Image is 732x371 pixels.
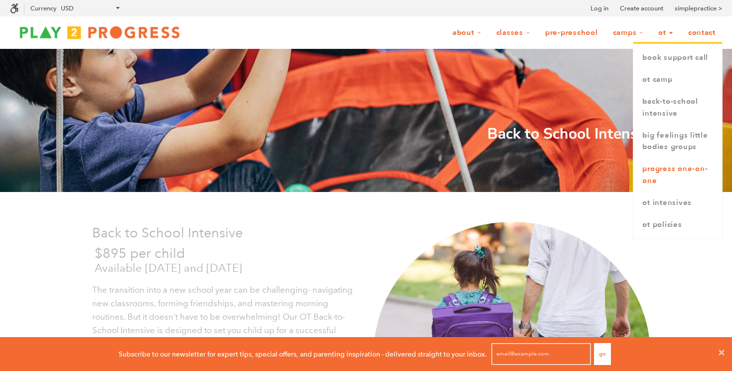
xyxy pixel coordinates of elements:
strong: Back to School Intensive [487,124,658,144]
a: Contact [682,23,722,42]
a: Camps [606,23,650,42]
a: Classes [490,23,537,42]
p: Subscribe to our newsletter for expert tips, special offers, and parenting inspiration - delivere... [119,349,487,360]
p: Back to School Intensive [92,222,359,243]
span: The transition into a new school year can be challenging- navigating new classrooms, forming frie... [92,285,353,350]
p: Available [DATE] and [DATE] [95,261,359,276]
a: Create account [620,3,663,13]
a: simplepractice > [675,3,722,13]
img: Play2Progress logo [10,22,189,42]
a: book support call [633,47,722,69]
a: OT Camp [633,69,722,91]
a: Progress One-on-One [633,158,722,192]
a: OT [652,23,680,42]
a: Pre-Preschool [539,23,604,42]
a: OT Intensives [633,192,722,214]
span: $895 per child [95,245,185,261]
input: email@example.com [491,343,591,365]
a: About [446,23,488,42]
button: Go [594,343,611,365]
label: Currency [30,4,56,12]
a: OT Policies [633,214,722,236]
a: Back-to-School Intensive [633,91,722,125]
a: Big Feelings Little Bodies Groups [633,125,722,159]
a: Log in [590,3,608,13]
